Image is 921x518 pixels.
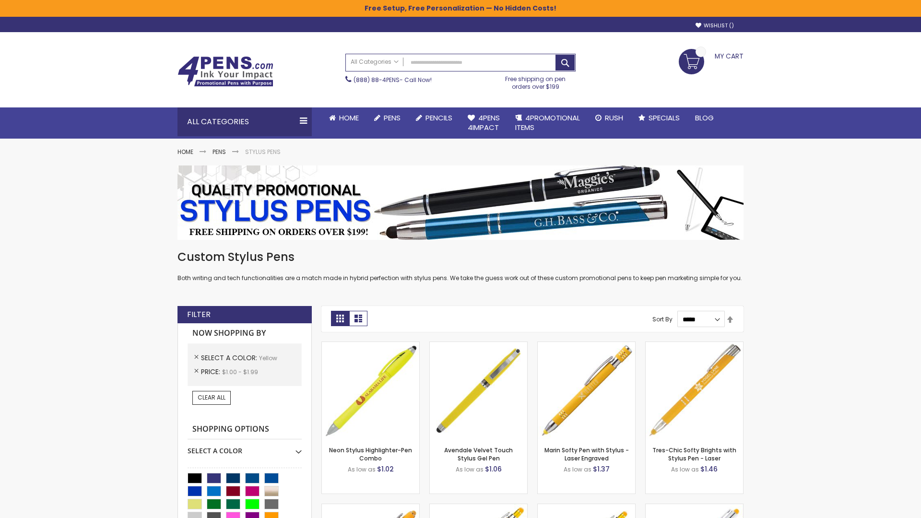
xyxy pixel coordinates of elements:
[564,465,591,473] span: As low as
[652,446,736,462] a: Tres-Chic Softy Brights with Stylus Pen - Laser
[177,249,744,283] div: Both writing and tech functionalities are a match made in hybrid perfection with stylus pens. We ...
[588,107,631,129] a: Rush
[201,367,222,377] span: Price
[354,76,400,84] a: (888) 88-4PENS
[646,341,743,350] a: Tres-Chic Softy Brights with Stylus Pen - Laser-Yellow
[671,465,699,473] span: As low as
[213,148,226,156] a: Pens
[331,311,349,326] strong: Grid
[339,113,359,123] span: Home
[605,113,623,123] span: Rush
[222,368,258,376] span: $1.00 - $1.99
[322,342,419,439] img: Neon Stylus Highlighter-Pen Combo-Yellow
[177,249,744,265] h1: Custom Stylus Pens
[346,54,403,70] a: All Categories
[468,113,500,132] span: 4Pens 4impact
[245,148,281,156] strong: Stylus Pens
[177,107,312,136] div: All Categories
[496,71,576,91] div: Free shipping on pen orders over $199
[538,341,635,350] a: Marin Softy Pen with Stylus - Laser Engraved-Yellow
[700,464,718,474] span: $1.46
[538,504,635,512] a: Phoenix Softy Brights Gel with Stylus Pen - Laser-Yellow
[329,446,412,462] a: Neon Stylus Highlighter-Pen Combo
[687,107,721,129] a: Blog
[646,342,743,439] img: Tres-Chic Softy Brights with Stylus Pen - Laser-Yellow
[430,504,527,512] a: Phoenix Softy Brights with Stylus Pen - Laser-Yellow
[508,107,588,139] a: 4PROMOTIONALITEMS
[188,419,302,440] strong: Shopping Options
[198,393,225,401] span: Clear All
[593,464,610,474] span: $1.37
[348,465,376,473] span: As low as
[377,464,394,474] span: $1.02
[321,107,366,129] a: Home
[366,107,408,129] a: Pens
[188,439,302,456] div: Select A Color
[259,354,277,362] span: Yellow
[384,113,401,123] span: Pens
[354,76,432,84] span: - Call Now!
[538,342,635,439] img: Marin Softy Pen with Stylus - Laser Engraved-Yellow
[192,391,231,404] a: Clear All
[187,309,211,320] strong: Filter
[649,113,680,123] span: Specials
[351,58,399,66] span: All Categories
[201,353,259,363] span: Select A Color
[177,165,744,240] img: Stylus Pens
[322,341,419,350] a: Neon Stylus Highlighter-Pen Combo-Yellow
[460,107,508,139] a: 4Pens4impact
[188,323,302,343] strong: Now Shopping by
[515,113,580,132] span: 4PROMOTIONAL ITEMS
[444,446,513,462] a: Avendale Velvet Touch Stylus Gel Pen
[652,315,673,323] label: Sort By
[696,22,734,29] a: Wishlist
[177,148,193,156] a: Home
[544,446,629,462] a: Marin Softy Pen with Stylus - Laser Engraved
[430,342,527,439] img: Avendale Velvet Touch Stylus Gel Pen-Yellow
[430,341,527,350] a: Avendale Velvet Touch Stylus Gel Pen-Yellow
[456,465,484,473] span: As low as
[177,56,273,87] img: 4Pens Custom Pens and Promotional Products
[695,113,714,123] span: Blog
[322,504,419,512] a: Ellipse Softy Brights with Stylus Pen - Laser-Yellow
[631,107,687,129] a: Specials
[425,113,452,123] span: Pencils
[408,107,460,129] a: Pencils
[485,464,502,474] span: $1.06
[646,504,743,512] a: Tres-Chic Softy with Stylus Top Pen - ColorJet-Yellow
